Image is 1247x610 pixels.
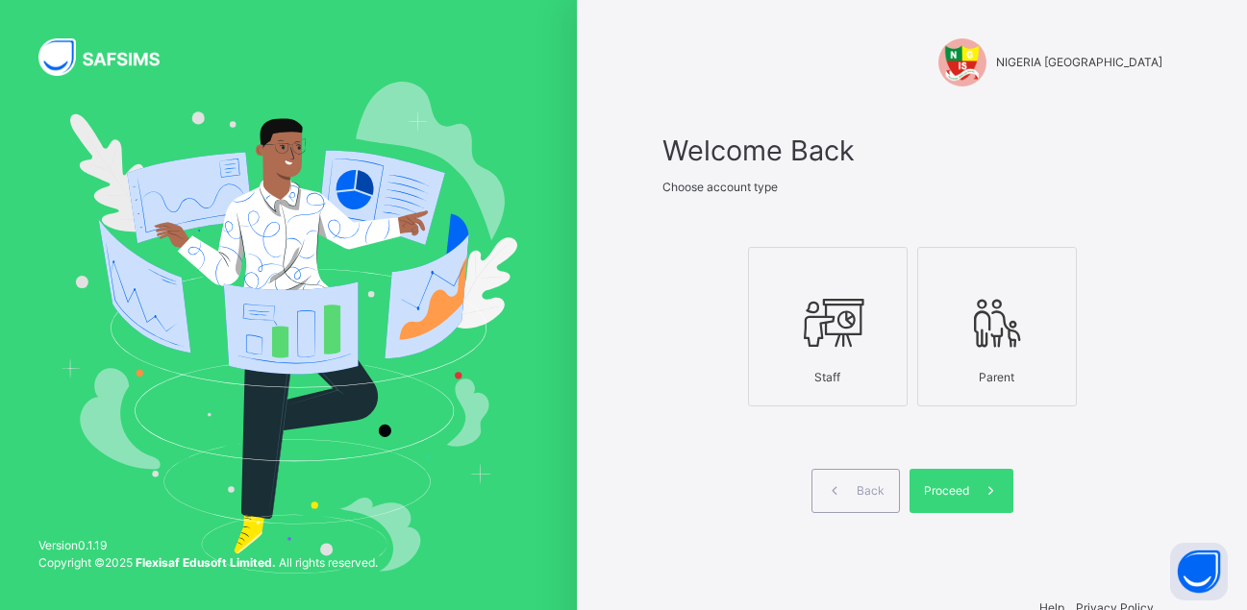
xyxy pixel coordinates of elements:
[38,555,378,570] span: Copyright © 2025 All rights reserved.
[996,54,1162,71] span: NIGERIA [GEOGRAPHIC_DATA]
[928,359,1066,396] div: Parent
[924,482,969,500] span: Proceed
[136,555,276,570] strong: Flexisaf Edusoft Limited.
[38,38,183,76] img: SAFSIMS Logo
[38,537,378,554] span: Version 0.1.19
[662,130,1162,171] span: Welcome Back
[60,82,517,573] img: Hero Image
[759,359,897,396] div: Staff
[1170,543,1228,600] button: Open asap
[857,482,885,500] span: Back
[662,180,778,194] span: Choose account type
